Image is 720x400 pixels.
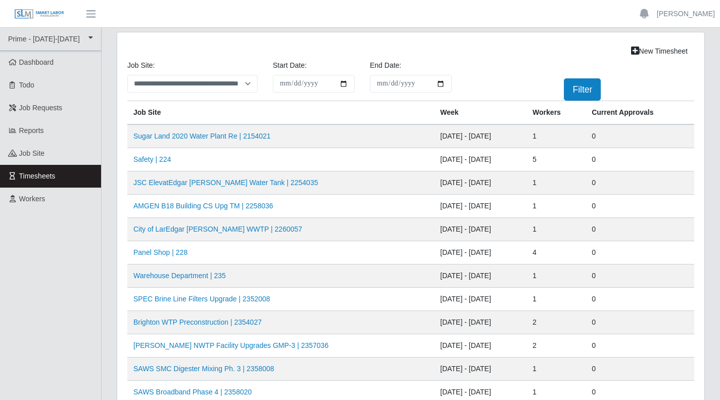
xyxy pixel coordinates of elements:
td: 0 [586,264,694,288]
td: [DATE] - [DATE] [434,171,526,195]
td: 0 [586,148,694,171]
td: [DATE] - [DATE] [434,288,526,311]
td: [DATE] - [DATE] [434,311,526,334]
td: 1 [526,288,586,311]
th: Week [434,101,526,125]
td: [DATE] - [DATE] [434,358,526,381]
td: 0 [586,334,694,358]
label: job site: [127,60,155,71]
span: Workers [19,195,45,203]
td: 0 [586,218,694,241]
td: 1 [526,264,586,288]
a: [PERSON_NAME] [657,9,715,19]
span: Timesheets [19,172,56,180]
th: Current Approvals [586,101,694,125]
a: Warehouse Department | 235 [133,272,226,280]
td: 0 [586,311,694,334]
span: Reports [19,126,44,135]
td: 0 [586,124,694,148]
label: End Date: [370,60,401,71]
a: Sugar Land 2020 Water Plant Re | 2154021 [133,132,271,140]
td: 1 [526,171,586,195]
td: [DATE] - [DATE] [434,148,526,171]
td: 0 [586,195,694,218]
a: [PERSON_NAME] NWTP Facility Upgrades GMP-3 | 2357036 [133,341,328,349]
a: JSC ElevatEdgar [PERSON_NAME] Water Tank | 2254035 [133,179,318,187]
td: 2 [526,334,586,358]
span: Todo [19,81,34,89]
a: Panel Shop | 228 [133,248,187,256]
img: SLM Logo [14,9,65,20]
th: Workers [526,101,586,125]
a: SAWS Broadband Phase 4 | 2358020 [133,388,252,396]
a: SAWS SMC Digester Mixing Ph. 3 | 2358008 [133,365,274,373]
td: [DATE] - [DATE] [434,241,526,264]
td: 0 [586,241,694,264]
td: 1 [526,218,586,241]
td: [DATE] - [DATE] [434,264,526,288]
a: New Timesheet [625,42,694,60]
td: 1 [526,358,586,381]
a: AMGEN B18 Building CS Upg TM | 2258036 [133,202,273,210]
label: Start Date: [273,60,307,71]
td: 0 [586,171,694,195]
td: 5 [526,148,586,171]
td: [DATE] - [DATE] [434,124,526,148]
td: [DATE] - [DATE] [434,195,526,218]
td: [DATE] - [DATE] [434,218,526,241]
button: Filter [564,78,601,101]
td: 2 [526,311,586,334]
th: job site [127,101,434,125]
a: City of LarEdgar [PERSON_NAME] WWTP | 2260057 [133,225,302,233]
span: Dashboard [19,58,54,66]
td: 4 [526,241,586,264]
td: [DATE] - [DATE] [434,334,526,358]
span: job site [19,149,45,157]
td: 0 [586,358,694,381]
span: Job Requests [19,104,63,112]
td: 1 [526,195,586,218]
a: SPEC Brine Line Filters Upgrade | 2352008 [133,295,270,303]
a: Brighton WTP Preconstruction | 2354027 [133,318,262,326]
a: Safety | 224 [133,155,171,163]
td: 0 [586,288,694,311]
td: 1 [526,124,586,148]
